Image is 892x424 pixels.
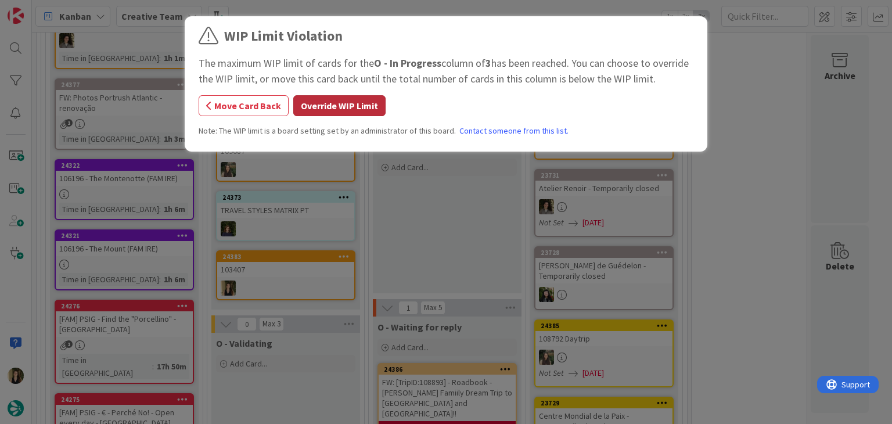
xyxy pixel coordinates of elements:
[485,56,491,70] b: 3
[199,55,693,87] div: The maximum WIP limit of cards for the column of has been reached. You can choose to override the...
[374,56,441,70] b: O - In Progress
[24,2,53,16] span: Support
[293,95,386,116] button: Override WIP Limit
[459,125,569,137] a: Contact someone from this list.
[224,26,343,46] div: WIP Limit Violation
[199,95,289,116] button: Move Card Back
[199,125,693,137] div: Note: The WIP limit is a board setting set by an administrator of this board.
